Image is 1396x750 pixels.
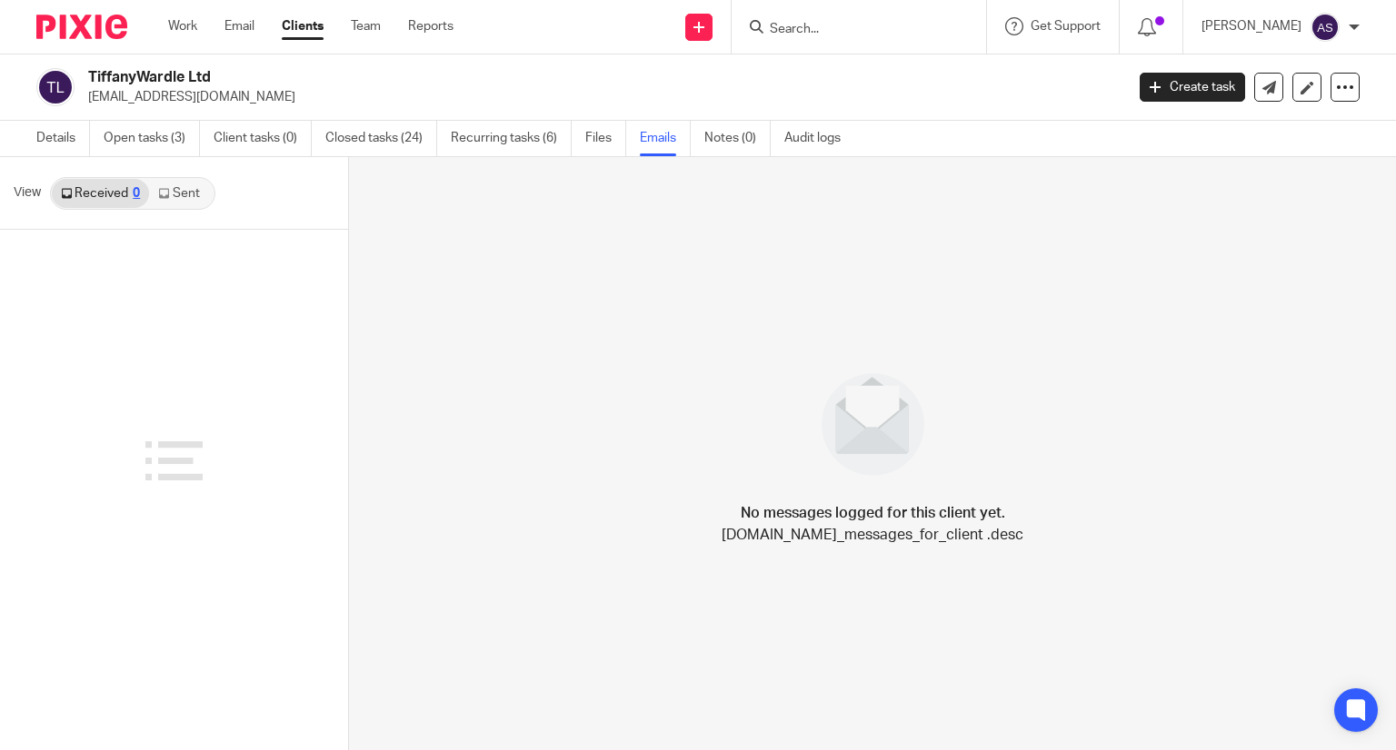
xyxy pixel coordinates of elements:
[214,121,312,156] a: Client tasks (0)
[133,187,140,200] div: 0
[704,121,771,156] a: Notes (0)
[741,502,1005,524] h4: No messages logged for this client yet.
[408,17,454,35] a: Reports
[168,17,197,35] a: Work
[36,68,75,106] img: svg%3E
[224,17,254,35] a: Email
[14,183,41,202] span: View
[325,121,437,156] a: Closed tasks (24)
[52,179,149,208] a: Received0
[784,121,854,156] a: Audit logs
[88,68,908,87] h2: TiffanyWardle Ltd
[722,524,1023,546] p: [DOMAIN_NAME]_messages_for_client .desc
[351,17,381,35] a: Team
[451,121,572,156] a: Recurring tasks (6)
[36,15,127,39] img: Pixie
[36,121,90,156] a: Details
[1202,17,1301,35] p: [PERSON_NAME]
[1311,13,1340,42] img: svg%3E
[1140,73,1245,102] a: Create task
[1031,20,1101,33] span: Get Support
[282,17,324,35] a: Clients
[810,361,936,488] img: image
[149,179,213,208] a: Sent
[585,121,626,156] a: Files
[88,88,1112,106] p: [EMAIL_ADDRESS][DOMAIN_NAME]
[640,121,691,156] a: Emails
[768,22,932,38] input: Search
[104,121,200,156] a: Open tasks (3)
